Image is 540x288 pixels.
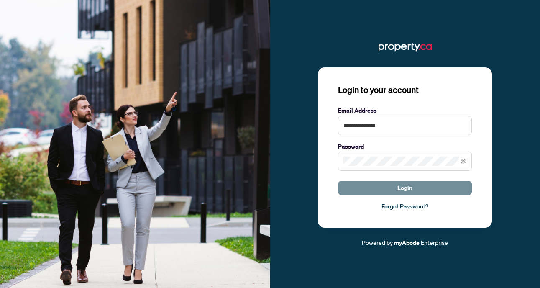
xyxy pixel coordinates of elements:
span: Login [397,181,412,195]
a: myAbode [394,238,420,247]
span: Powered by [362,239,393,246]
label: Password [338,142,472,151]
label: Email Address [338,106,472,115]
a: Forgot Password? [338,202,472,211]
img: ma-logo [379,41,432,54]
button: Login [338,181,472,195]
span: eye-invisible [461,158,466,164]
span: Enterprise [421,239,448,246]
h3: Login to your account [338,84,472,96]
